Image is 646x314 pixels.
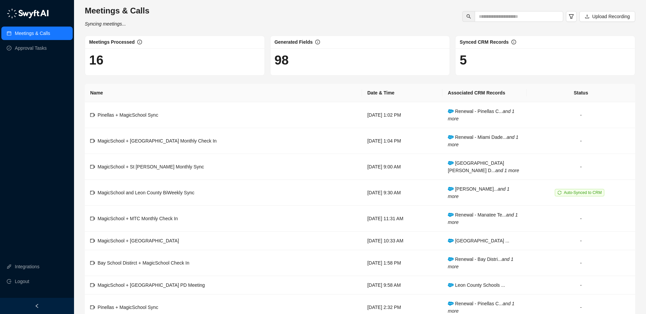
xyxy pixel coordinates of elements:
[527,232,635,250] td: -
[275,52,446,68] h1: 98
[511,40,516,44] span: info-circle
[98,190,194,195] span: MagicSchool and Leon County BiWeekly Sync
[495,168,519,173] i: and 1 more
[569,14,574,19] span: filter
[35,304,39,308] span: left
[98,164,204,169] span: MagicSchool + St [PERSON_NAME] Monthly Sync
[85,21,126,27] i: Syncing meetings...
[527,250,635,276] td: -
[527,154,635,180] td: -
[275,39,313,45] span: Generated Fields
[90,261,95,265] span: video-camera
[90,164,95,169] span: video-camera
[460,52,631,68] h1: 5
[90,216,95,221] span: video-camera
[85,84,362,102] th: Name
[98,282,205,288] span: MagicSchool + [GEOGRAPHIC_DATA] PD Meeting
[90,238,95,243] span: video-camera
[564,190,602,195] span: Auto-Synced to CRM
[362,180,442,206] td: [DATE] 9:30 AM
[90,283,95,287] span: video-camera
[442,84,527,102] th: Associated CRM Records
[98,138,217,144] span: MagicSchool + [GEOGRAPHIC_DATA] Monthly Check In
[448,212,518,225] i: and 1 more
[448,301,514,314] span: Renewal - Pinellas C...
[527,102,635,128] td: -
[466,14,471,19] span: search
[448,109,514,121] span: Renewal - Pinellas C...
[558,191,562,195] span: sync
[362,102,442,128] td: [DATE] 1:02 PM
[89,52,260,68] h1: 16
[448,257,513,269] i: and 1 more
[448,282,505,288] span: Leon County Schools ...
[448,134,518,147] i: and 1 more
[527,276,635,295] td: -
[98,238,179,243] span: MagicSchool + [GEOGRAPHIC_DATA]
[90,113,95,117] span: video-camera
[527,206,635,232] td: -
[7,279,11,284] span: logout
[90,305,95,310] span: video-camera
[98,260,189,266] span: Bay School Distirct + MagicSchool Check In
[315,40,320,44] span: info-circle
[448,212,518,225] span: Renewal - Manatee Te...
[137,40,142,44] span: info-circle
[90,139,95,143] span: video-camera
[592,13,630,20] span: Upload Recording
[448,301,514,314] i: and 1 more
[362,206,442,232] td: [DATE] 11:31 AM
[585,14,589,19] span: upload
[15,275,29,288] span: Logout
[362,232,442,250] td: [DATE] 10:33 AM
[15,41,47,55] a: Approval Tasks
[362,276,442,295] td: [DATE] 9:58 AM
[448,160,519,173] span: [GEOGRAPHIC_DATA][PERSON_NAME] D...
[15,27,50,40] a: Meetings & Calls
[448,186,509,199] i: and 1 more
[98,305,158,310] span: Pinellas + MagicSchool Sync
[89,39,135,45] span: Meetings Processed
[460,39,508,45] span: Synced CRM Records
[85,5,149,16] h3: Meetings & Calls
[448,186,509,199] span: [PERSON_NAME]...
[527,128,635,154] td: -
[362,84,442,102] th: Date & Time
[98,112,158,118] span: Pinellas + MagicSchool Sync
[527,84,635,102] th: Status
[90,190,95,195] span: video-camera
[448,109,514,121] i: and 1 more
[362,128,442,154] td: [DATE] 1:04 PM
[579,11,635,22] button: Upload Recording
[448,238,509,243] span: [GEOGRAPHIC_DATA] ...
[98,216,178,221] span: MagicSchool + MTC Monthly Check In
[362,250,442,276] td: [DATE] 1:58 PM
[362,154,442,180] td: [DATE] 9:00 AM
[7,8,49,18] img: logo-05li4sbe.png
[15,260,39,273] a: Integrations
[448,134,518,147] span: Renewal - Miami Dade...
[448,257,513,269] span: Renewal - Bay Distri...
